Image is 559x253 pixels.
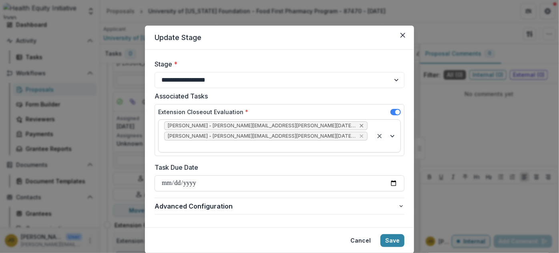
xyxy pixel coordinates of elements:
[145,26,414,50] header: Update Stage
[396,29,409,42] button: Close
[155,198,404,214] button: Advanced Configuration
[168,133,356,139] span: [PERSON_NAME] - [PERSON_NAME][EMAIL_ADDRESS][PERSON_NAME][DATE][DOMAIN_NAME]
[155,163,400,172] label: Task Due Date
[358,132,365,140] div: Remove Dr. Ana Smith - ana.smith@ascension.org
[155,201,398,211] span: Advanced Configuration
[155,91,400,101] label: Associated Tasks
[380,234,404,247] button: Save
[168,123,356,129] span: [PERSON_NAME] - [PERSON_NAME][EMAIL_ADDRESS][PERSON_NAME][DATE][DOMAIN_NAME]
[155,59,400,69] label: Stage
[346,234,376,247] button: Cancel
[375,131,384,141] div: Clear selected options
[158,108,248,116] label: Extension Closeout Evaluation
[358,122,365,130] div: Remove Dr. Janel Pasley - janel.pasley@ascension.org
